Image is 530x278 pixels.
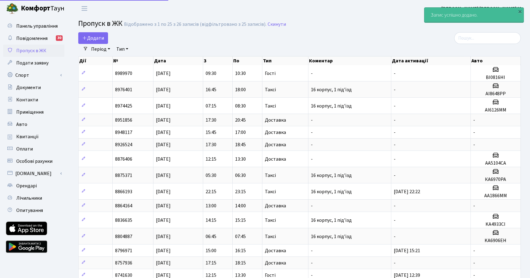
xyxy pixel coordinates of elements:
[235,86,246,93] span: 18:00
[235,233,246,240] span: 07:45
[265,157,286,162] span: Доставка
[311,217,352,224] span: 16 корпус, 1 під'їзд
[3,81,64,94] a: Документи
[394,117,396,123] span: -
[203,57,233,65] th: З
[115,217,132,224] span: 8836635
[206,217,216,224] span: 14:15
[311,260,313,266] span: -
[3,143,64,155] a: Оплати
[3,32,64,45] a: Повідомлення30
[265,260,286,265] span: Доставка
[206,188,216,195] span: 22:15
[473,129,475,136] span: -
[16,207,43,214] span: Опитування
[441,5,523,12] b: [PERSON_NAME] [PERSON_NAME] М.
[115,172,132,179] span: 8875371
[265,234,276,239] span: Таксі
[16,47,46,54] span: Пропуск в ЖК
[16,146,33,152] span: Оплати
[16,60,48,66] span: Подати заявку
[156,129,171,136] span: [DATE]
[454,32,521,44] input: Пошук...
[473,238,518,244] h5: KA6906EH
[473,117,475,123] span: -
[235,188,246,195] span: 23:15
[3,204,64,217] a: Опитування
[3,94,64,106] a: Контакти
[311,86,352,93] span: 16 корпус, 1 під'їзд
[3,118,64,131] a: Авто
[156,217,171,224] span: [DATE]
[265,87,276,92] span: Таксі
[16,84,41,91] span: Документи
[115,86,132,93] span: 8976401
[265,273,276,278] span: Гості
[311,247,313,254] span: -
[16,195,42,202] span: Лічильники
[473,107,518,113] h5: АІ6126ММ
[3,131,64,143] a: Квитанції
[156,70,171,77] span: [DATE]
[77,3,92,14] button: Переключити навігацію
[235,172,246,179] span: 06:30
[206,103,216,109] span: 07:15
[311,141,313,148] span: -
[156,141,171,148] span: [DATE]
[517,8,523,14] div: ×
[206,233,216,240] span: 06:45
[115,233,132,240] span: 8804887
[235,141,246,148] span: 18:45
[394,233,396,240] span: -
[16,109,44,116] span: Приміщення
[206,202,216,209] span: 13:00
[3,20,64,32] a: Панель управління
[265,104,276,108] span: Таксі
[311,188,352,195] span: 16 корпус, 1 під'їзд
[16,96,38,103] span: Контакти
[235,129,246,136] span: 17:00
[156,86,171,93] span: [DATE]
[394,103,396,109] span: -
[391,57,471,65] th: Дата активації
[89,44,113,54] a: Період
[235,103,246,109] span: 08:30
[156,247,171,254] span: [DATE]
[78,32,108,44] a: Додати
[115,202,132,209] span: 8864164
[308,57,392,65] th: Коментар
[311,129,313,136] span: -
[265,173,276,178] span: Таксі
[235,217,246,224] span: 15:15
[3,155,64,167] a: Особові рахунки
[82,35,104,41] span: Додати
[311,172,352,179] span: 16 корпус, 1 під'їзд
[265,71,276,76] span: Гості
[262,57,308,65] th: Тип
[3,167,64,180] a: [DOMAIN_NAME]
[16,182,37,189] span: Орендарі
[473,141,475,148] span: -
[3,45,64,57] a: Пропуск в ЖК
[78,18,122,29] span: Пропуск в ЖК
[394,86,396,93] span: -
[115,141,132,148] span: 8926524
[473,202,475,209] span: -
[206,247,216,254] span: 15:00
[115,247,132,254] span: 8796971
[235,70,246,77] span: 10:30
[114,44,131,54] a: Тип
[473,247,475,254] span: -
[3,69,64,81] a: Спорт
[233,57,262,65] th: По
[113,57,153,65] th: №
[6,2,18,15] img: logo.png
[473,260,475,266] span: -
[21,3,64,14] span: Таун
[206,172,216,179] span: 05:30
[424,8,524,22] div: Запис успішно додано.
[265,203,286,208] span: Доставка
[16,121,27,128] span: Авто
[473,75,518,80] h5: ВІ0816НІ
[471,57,521,65] th: Авто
